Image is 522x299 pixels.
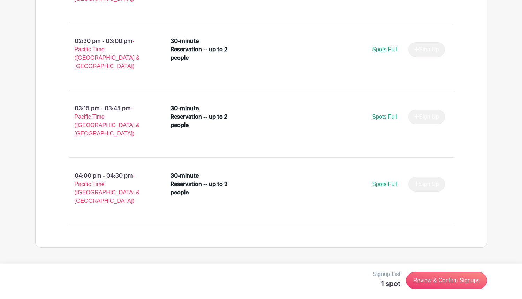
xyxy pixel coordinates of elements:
p: 02:30 pm - 03:00 pm [58,34,160,73]
span: - Pacific Time ([GEOGRAPHIC_DATA] & [GEOGRAPHIC_DATA]) [75,38,140,69]
span: - Pacific Time ([GEOGRAPHIC_DATA] & [GEOGRAPHIC_DATA]) [75,105,140,136]
span: Spots Full [372,181,397,187]
div: 30-minute Reservation -- up to 2 people [171,104,231,129]
div: 30-minute Reservation -- up to 2 people [171,172,231,197]
span: - Pacific Time ([GEOGRAPHIC_DATA] & [GEOGRAPHIC_DATA]) [75,173,140,204]
span: Spots Full [372,114,397,120]
h5: 1 spot [373,280,400,288]
div: 30-minute Reservation -- up to 2 people [171,37,231,62]
a: Review & Confirm Signups [406,272,487,289]
p: 04:00 pm - 04:30 pm [58,169,160,208]
p: Signup List [373,270,400,278]
span: Spots Full [372,46,397,52]
p: 03:15 pm - 03:45 pm [58,102,160,141]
